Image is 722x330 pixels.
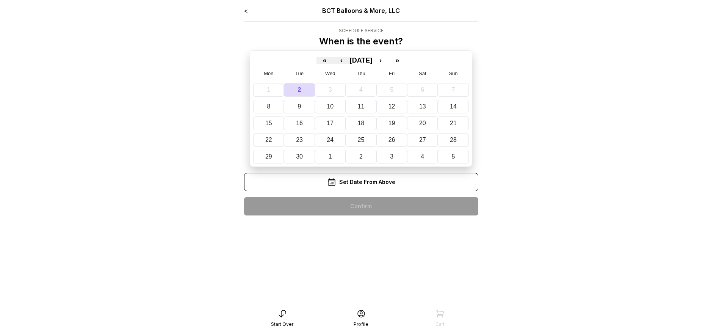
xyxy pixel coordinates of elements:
button: September 9, 2025 [284,100,315,113]
button: › [372,57,389,64]
button: September 24, 2025 [315,133,346,147]
button: September 17, 2025 [315,116,346,130]
p: When is the event? [319,35,403,47]
abbr: September 20, 2025 [419,120,426,126]
abbr: September 12, 2025 [388,103,395,110]
abbr: September 29, 2025 [265,153,272,160]
abbr: September 24, 2025 [327,137,334,143]
abbr: September 7, 2025 [452,86,455,93]
abbr: September 28, 2025 [450,137,457,143]
abbr: October 2, 2025 [359,153,363,160]
button: October 1, 2025 [315,150,346,163]
abbr: September 13, 2025 [419,103,426,110]
abbr: Saturday [419,71,426,76]
button: September 28, 2025 [438,133,468,147]
abbr: Sunday [449,71,457,76]
abbr: October 5, 2025 [452,153,455,160]
div: Start Over [271,321,293,327]
button: « [316,57,333,64]
button: September 6, 2025 [407,83,438,97]
abbr: September 23, 2025 [296,137,303,143]
button: September 2, 2025 [284,83,315,97]
div: BCT Balloons & More, LLC [291,6,431,15]
button: September 25, 2025 [346,133,376,147]
abbr: September 27, 2025 [419,137,426,143]
a: < [244,7,248,14]
button: September 20, 2025 [407,116,438,130]
abbr: September 4, 2025 [359,86,363,93]
span: [DATE] [350,57,373,64]
abbr: September 30, 2025 [296,153,303,160]
abbr: Thursday [357,71,365,76]
button: September 4, 2025 [346,83,376,97]
button: September 22, 2025 [253,133,284,147]
button: September 29, 2025 [253,150,284,163]
abbr: September 19, 2025 [388,120,395,126]
button: September 12, 2025 [376,100,407,113]
div: Schedule Service [319,28,403,34]
button: September 21, 2025 [438,116,468,130]
button: September 30, 2025 [284,150,315,163]
abbr: September 21, 2025 [450,120,457,126]
abbr: Monday [264,71,273,76]
button: September 5, 2025 [376,83,407,97]
abbr: September 1, 2025 [267,86,270,93]
abbr: September 25, 2025 [358,137,365,143]
abbr: September 8, 2025 [267,103,270,110]
button: September 7, 2025 [438,83,468,97]
div: Set Date From Above [244,173,478,191]
abbr: September 3, 2025 [329,86,332,93]
button: September 15, 2025 [253,116,284,130]
button: October 5, 2025 [438,150,468,163]
button: September 18, 2025 [346,116,376,130]
button: September 26, 2025 [376,133,407,147]
abbr: Friday [389,71,395,76]
abbr: September 16, 2025 [296,120,303,126]
button: September 19, 2025 [376,116,407,130]
abbr: September 11, 2025 [358,103,365,110]
div: Cart [435,321,445,327]
button: October 3, 2025 [376,150,407,163]
abbr: September 17, 2025 [327,120,334,126]
abbr: September 18, 2025 [358,120,365,126]
button: September 11, 2025 [346,100,376,113]
abbr: Tuesday [295,71,304,76]
button: September 23, 2025 [284,133,315,147]
abbr: September 9, 2025 [298,103,301,110]
button: September 13, 2025 [407,100,438,113]
button: ‹ [333,57,350,64]
button: September 27, 2025 [407,133,438,147]
button: September 1, 2025 [253,83,284,97]
abbr: September 14, 2025 [450,103,457,110]
button: September 8, 2025 [253,100,284,113]
button: September 3, 2025 [315,83,346,97]
abbr: September 5, 2025 [390,86,393,93]
abbr: September 2, 2025 [298,86,301,93]
button: September 14, 2025 [438,100,468,113]
abbr: October 4, 2025 [421,153,424,160]
abbr: October 3, 2025 [390,153,393,160]
abbr: October 1, 2025 [329,153,332,160]
button: [DATE] [350,57,373,64]
abbr: September 10, 2025 [327,103,334,110]
button: » [389,57,406,64]
button: October 4, 2025 [407,150,438,163]
button: September 16, 2025 [284,116,315,130]
button: October 2, 2025 [346,150,376,163]
abbr: Wednesday [325,71,335,76]
abbr: September 22, 2025 [265,137,272,143]
abbr: September 6, 2025 [421,86,424,93]
abbr: September 26, 2025 [388,137,395,143]
abbr: September 15, 2025 [265,120,272,126]
div: Profile [354,321,368,327]
button: September 10, 2025 [315,100,346,113]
